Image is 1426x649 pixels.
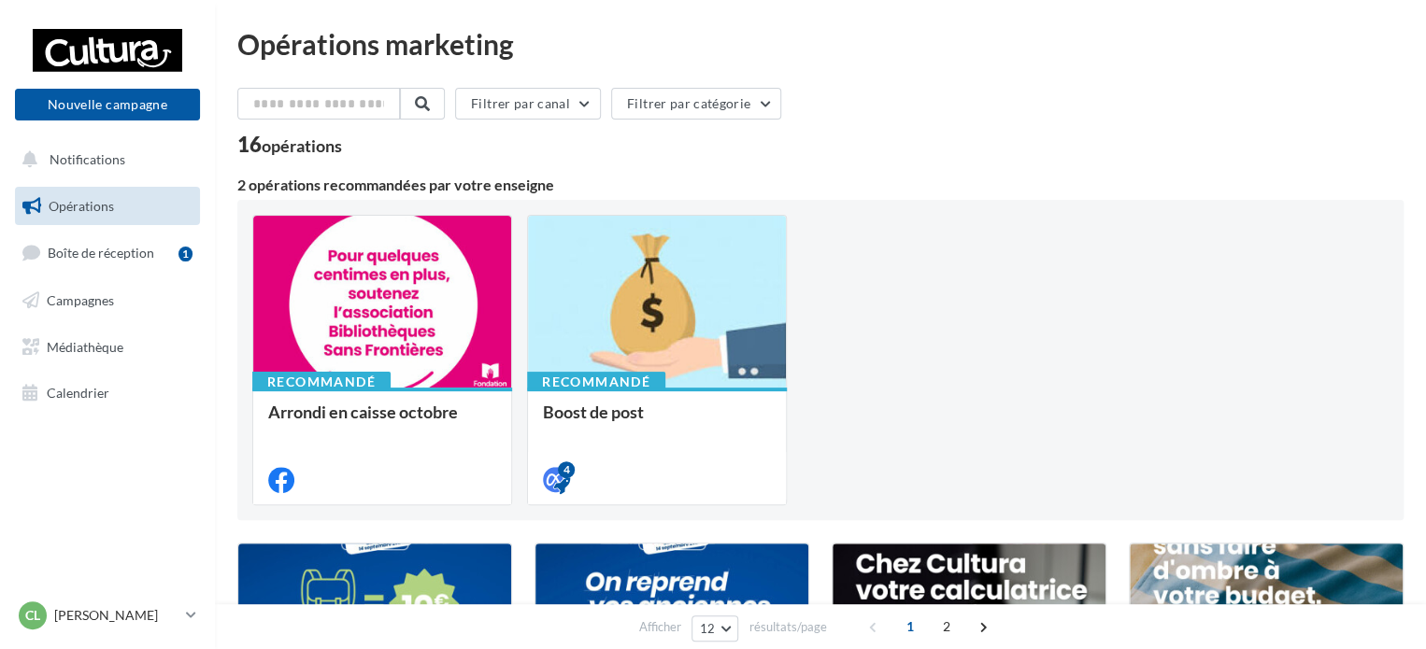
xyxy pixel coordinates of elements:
div: Arrondi en caisse octobre [268,402,496,440]
a: Boîte de réception1 [11,233,204,273]
span: Médiathèque [47,338,123,354]
span: 12 [700,621,716,636]
a: Calendrier [11,374,204,413]
p: [PERSON_NAME] [54,606,178,625]
span: Afficher [639,618,681,636]
span: 1 [895,612,925,642]
div: 16 [237,134,342,155]
button: Filtrer par canal [455,88,601,120]
a: Campagnes [11,281,204,320]
span: Notifications [50,151,125,167]
div: Boost de post [543,402,771,440]
span: Calendrier [47,385,109,401]
div: Opérations marketing [237,30,1404,58]
span: Boîte de réception [48,245,154,261]
button: Nouvelle campagne [15,89,200,120]
div: 1 [178,247,193,261]
div: Recommandé [252,372,391,392]
span: Campagnes [47,292,114,308]
div: 4 [558,461,575,478]
button: Notifications [11,140,196,179]
span: Cl [25,606,40,625]
div: Recommandé [527,372,665,392]
button: Filtrer par catégorie [611,88,781,120]
span: Opérations [49,198,114,214]
button: 12 [692,615,739,642]
div: opérations [262,137,342,154]
a: Médiathèque [11,328,204,367]
a: Cl [PERSON_NAME] [15,598,200,633]
a: Opérations [11,187,204,226]
div: 2 opérations recommandées par votre enseigne [237,177,1404,192]
span: résultats/page [749,618,826,636]
span: 2 [932,612,962,642]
